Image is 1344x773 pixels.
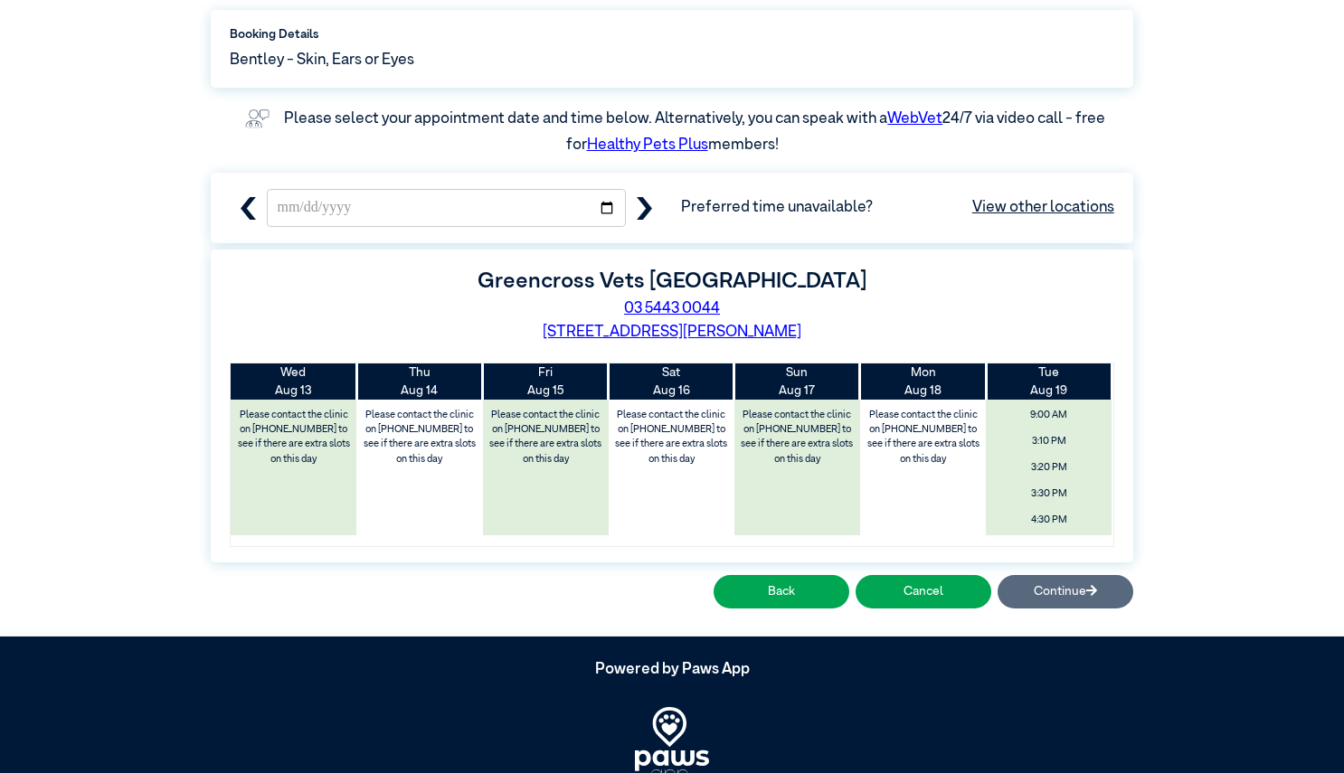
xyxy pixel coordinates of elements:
[624,301,720,316] a: 03 5443 0044
[991,509,1106,532] span: 4:30 PM
[736,404,859,471] label: Please contact the clinic on [PHONE_NUMBER] to see if there are extra slots on this day
[239,103,276,134] img: vet
[284,111,1108,154] label: Please select your appointment date and time below. Alternatively, you can speak with a 24/7 via ...
[231,363,356,401] th: Aug 13
[991,404,1106,427] span: 9:00 AM
[230,49,414,72] span: Bentley - Skin, Ears or Eyes
[991,430,1106,453] span: 3:10 PM
[609,363,734,401] th: Aug 16
[991,457,1106,479] span: 3:20 PM
[230,25,1114,43] label: Booking Details
[734,363,860,401] th: Aug 17
[478,270,866,292] label: Greencross Vets [GEOGRAPHIC_DATA]
[483,363,609,401] th: Aug 15
[972,196,1114,220] a: View other locations
[587,137,708,153] a: Healthy Pets Plus
[714,575,849,608] button: Back
[484,404,607,471] label: Please contact the clinic on [PHONE_NUMBER] to see if there are extra slots on this day
[358,404,481,471] label: Please contact the clinic on [PHONE_NUMBER] to see if there are extra slots on this day
[681,196,1114,220] span: Preferred time unavailable?
[356,363,482,401] th: Aug 14
[211,661,1133,679] h5: Powered by Paws App
[543,325,801,340] a: [STREET_ADDRESS][PERSON_NAME]
[862,404,985,471] label: Please contact the clinic on [PHONE_NUMBER] to see if there are extra slots on this day
[856,575,991,608] button: Cancel
[991,483,1106,505] span: 3:30 PM
[986,363,1112,401] th: Aug 19
[887,111,942,127] a: WebVet
[610,404,733,471] label: Please contact the clinic on [PHONE_NUMBER] to see if there are extra slots on this day
[232,404,355,471] label: Please contact the clinic on [PHONE_NUMBER] to see if there are extra slots on this day
[860,363,986,401] th: Aug 18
